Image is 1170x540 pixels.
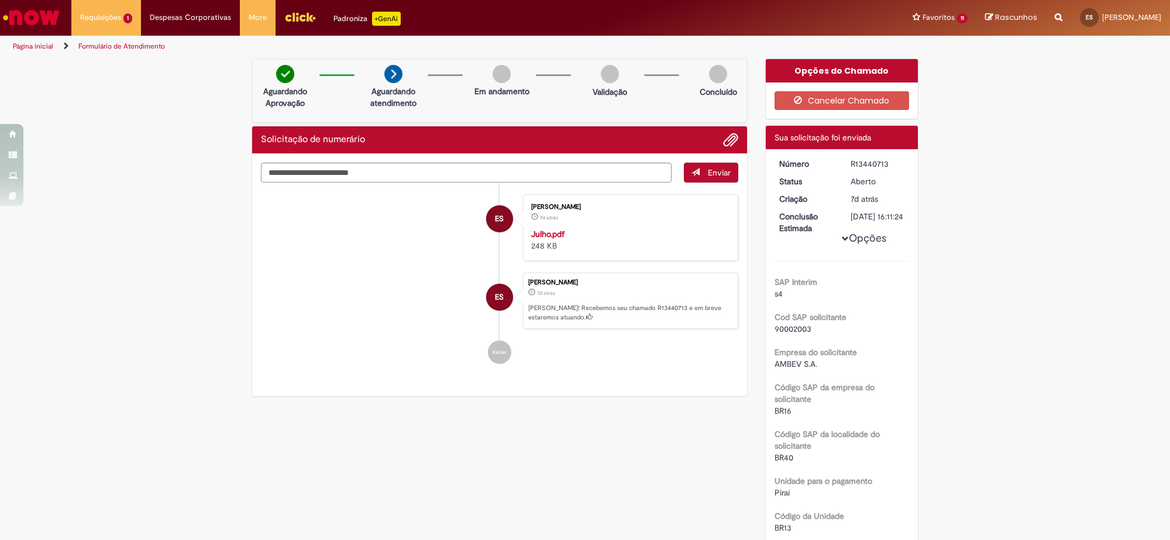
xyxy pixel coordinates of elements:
span: AMBEV S.A. [775,359,817,369]
span: Rascunhos [995,12,1037,23]
b: Cod SAP solicitante [775,312,846,322]
b: Empresa do solicitante [775,347,857,357]
span: ES [495,283,504,311]
button: Enviar [684,163,738,183]
div: [PERSON_NAME] [531,204,726,211]
span: BR13 [775,522,792,533]
b: Unidade para o pagamento [775,476,872,486]
time: 22/08/2025 16:11:18 [851,194,878,204]
div: R13440713 [851,158,905,170]
img: img-circle-grey.png [493,65,511,83]
img: click_logo_yellow_360x200.png [284,8,316,26]
span: 1 [123,13,132,23]
span: Favoritos [923,12,955,23]
b: SAP Interim [775,277,817,287]
span: ES [495,205,504,233]
span: 11 [957,13,968,23]
p: Em andamento [474,85,529,97]
div: [PERSON_NAME] [528,279,732,286]
div: Aberto [851,176,905,187]
span: 7d atrás [540,214,558,221]
span: Sua solicitação foi enviada [775,132,871,143]
span: ES [1086,13,1093,21]
dt: Número [770,158,842,170]
img: ServiceNow [1,6,61,29]
span: 90002003 [775,324,811,334]
div: 248 KB [531,228,726,252]
p: Aguardando atendimento [365,85,422,109]
a: Formulário de Atendimento [78,42,165,51]
p: Aguardando Aprovação [257,85,314,109]
dt: Status [770,176,842,187]
p: +GenAi [372,12,401,26]
button: Adicionar anexos [723,132,738,147]
img: arrow-next.png [384,65,402,83]
span: Requisições [80,12,121,23]
textarea: Digite sua mensagem aqui... [261,163,672,183]
span: Piraí [775,487,790,498]
b: Código SAP da localidade do solicitante [775,429,880,451]
span: 7d atrás [537,290,555,297]
a: Página inicial [13,42,53,51]
div: [DATE] 16:11:24 [851,211,905,222]
span: Enviar [708,167,731,178]
dt: Conclusão Estimada [770,211,842,234]
span: 7d atrás [851,194,878,204]
li: Evandro Da Silva Dos Santos [261,273,738,329]
b: Código da Unidade [775,511,844,521]
span: s4 [775,288,783,299]
button: Cancelar Chamado [775,91,910,110]
time: 22/08/2025 16:11:18 [537,290,555,297]
div: Opções do Chamado [766,59,918,82]
img: img-circle-grey.png [601,65,619,83]
img: check-circle-green.png [276,65,294,83]
div: Padroniza [333,12,401,26]
div: Evandro Da Silva Dos Santos [486,205,513,232]
p: Validação [593,86,627,98]
time: 22/08/2025 16:10:56 [540,214,558,221]
ul: Histórico de tíquete [261,183,738,376]
dt: Criação [770,193,842,205]
ul: Trilhas de página [9,36,771,57]
a: Rascunhos [985,12,1037,23]
a: Julho.pdf [531,229,565,239]
span: [PERSON_NAME] [1102,12,1161,22]
p: Concluído [700,86,737,98]
span: More [249,12,267,23]
div: Evandro Da Silva Dos Santos [486,284,513,311]
h2: Solicitação de numerário Histórico de tíquete [261,135,365,145]
span: BR40 [775,452,793,463]
b: Código SAP da empresa do solicitante [775,382,875,404]
p: [PERSON_NAME]! Recebemos seu chamado R13440713 e em breve estaremos atuando. [528,304,732,322]
span: BR16 [775,405,792,416]
div: 22/08/2025 16:11:18 [851,193,905,205]
span: Despesas Corporativas [150,12,231,23]
img: img-circle-grey.png [709,65,727,83]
